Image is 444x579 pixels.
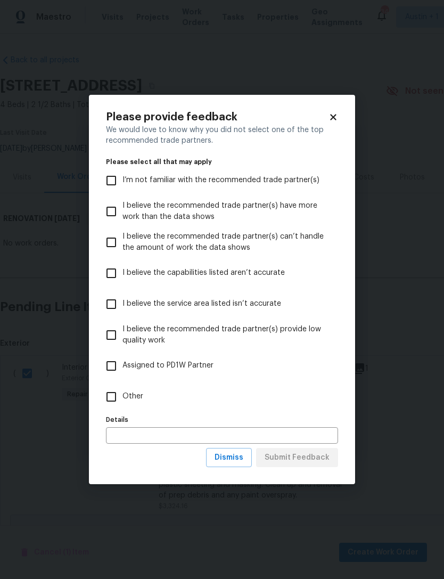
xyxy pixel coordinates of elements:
span: I believe the capabilities listed aren’t accurate [122,267,285,279]
span: Dismiss [215,451,243,464]
label: Details [106,417,338,423]
span: Other [122,391,143,402]
span: Assigned to PD1W Partner [122,360,213,371]
legend: Please select all that may apply [106,159,338,165]
span: I’m not familiar with the recommended trade partner(s) [122,175,319,186]
span: I believe the recommended trade partner(s) can’t handle the amount of work the data shows [122,231,330,254]
span: I believe the recommended trade partner(s) have more work than the data shows [122,200,330,223]
button: Dismiss [206,448,252,468]
h2: Please provide feedback [106,112,328,123]
span: I believe the service area listed isn’t accurate [122,298,281,309]
span: I believe the recommended trade partner(s) provide low quality work [122,324,330,346]
div: We would love to know why you did not select one of the top recommended trade partners. [106,125,338,146]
